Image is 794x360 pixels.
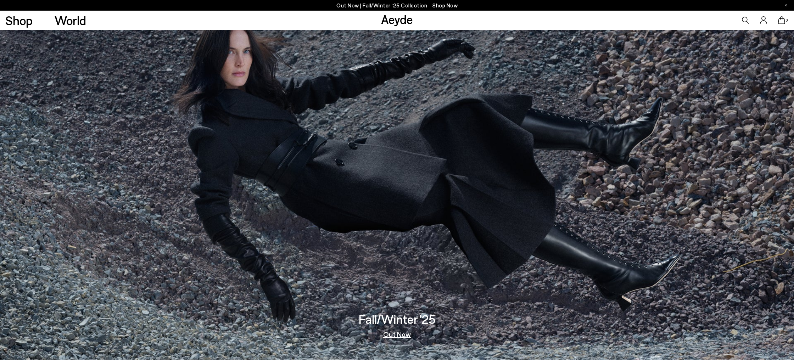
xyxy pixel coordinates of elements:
[381,12,413,27] a: Aeyde
[359,313,436,325] h3: Fall/Winter '25
[432,2,458,9] span: Navigate to /collections/new-in
[785,18,789,22] span: 0
[778,16,785,24] a: 0
[383,331,411,338] a: Out Now
[336,1,458,10] p: Out Now | Fall/Winter ‘25 Collection
[55,14,86,27] a: World
[5,14,33,27] a: Shop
